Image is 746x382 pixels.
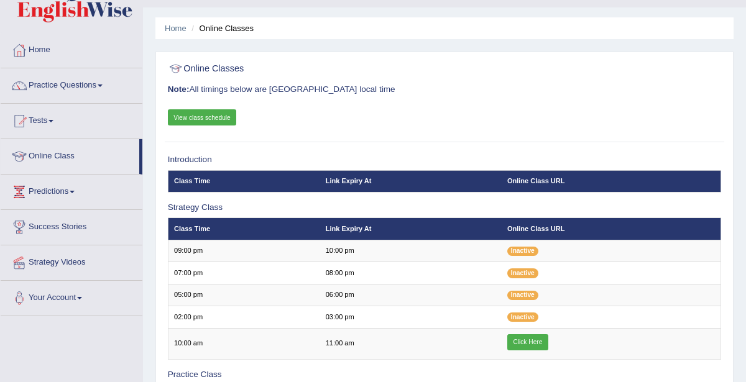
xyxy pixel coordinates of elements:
[507,334,548,350] a: Click Here
[168,306,320,328] td: 02:00 pm
[507,291,538,300] span: Inactive
[502,170,721,192] th: Online Class URL
[502,218,721,240] th: Online Class URL
[1,68,142,99] a: Practice Questions
[320,328,501,359] td: 11:00 am
[1,245,142,276] a: Strategy Videos
[320,218,501,240] th: Link Expiry At
[168,203,722,212] h3: Strategy Class
[168,170,320,192] th: Class Time
[507,268,538,278] span: Inactive
[168,262,320,284] td: 07:00 pm
[320,170,501,192] th: Link Expiry At
[188,22,254,34] li: Online Classes
[320,306,501,328] td: 03:00 pm
[168,61,511,77] h2: Online Classes
[1,139,139,170] a: Online Class
[168,84,190,94] b: Note:
[1,104,142,135] a: Tests
[320,284,501,306] td: 06:00 pm
[168,218,320,240] th: Class Time
[1,33,142,64] a: Home
[168,85,722,94] h3: All timings below are [GEOGRAPHIC_DATA] local time
[507,312,538,322] span: Inactive
[168,240,320,261] td: 09:00 pm
[168,284,320,306] td: 05:00 pm
[168,155,722,165] h3: Introduction
[165,24,186,33] a: Home
[1,210,142,241] a: Success Stories
[168,370,722,380] h3: Practice Class
[168,109,237,125] a: View class schedule
[320,262,501,284] td: 08:00 pm
[320,240,501,261] td: 10:00 pm
[168,328,320,359] td: 10:00 am
[507,247,538,256] span: Inactive
[1,175,142,206] a: Predictions
[1,281,142,312] a: Your Account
